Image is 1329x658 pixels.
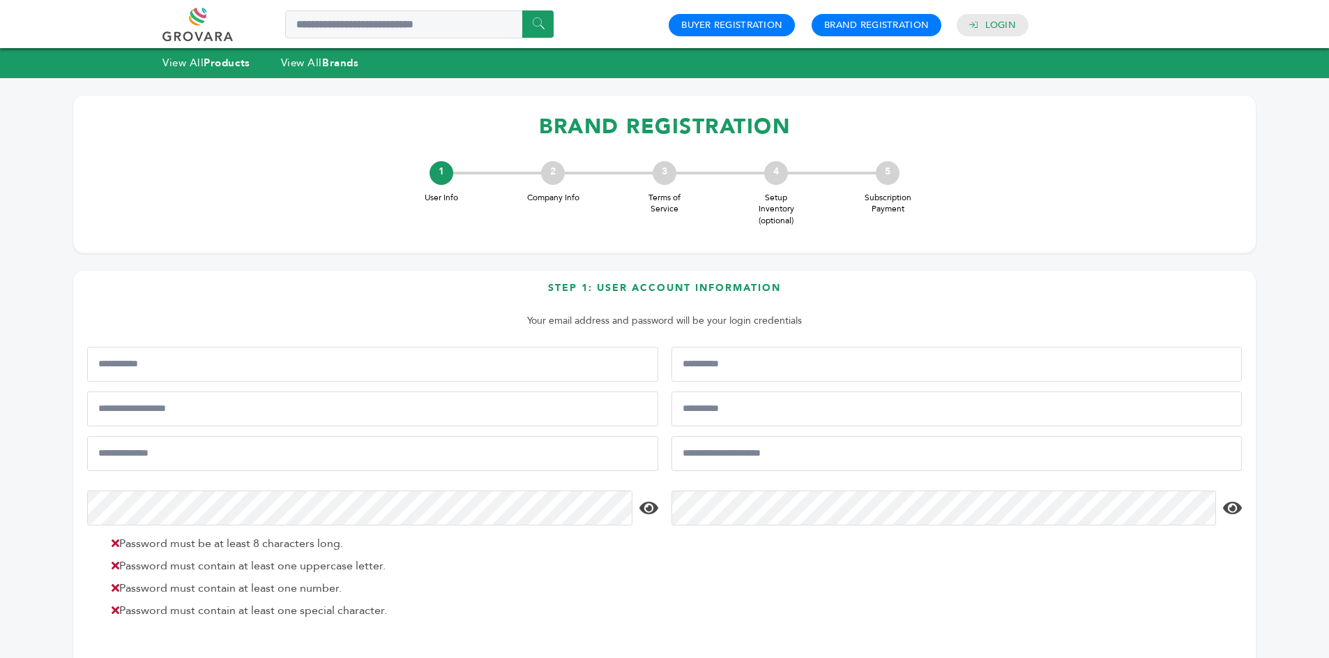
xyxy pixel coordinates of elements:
[860,192,916,216] span: Subscription Payment
[824,19,929,31] a: Brand Registration
[162,56,250,70] a: View AllProducts
[204,56,250,70] strong: Products
[105,602,655,619] li: Password must contain at least one special character.
[764,161,788,185] div: 4
[671,436,1243,471] input: Confirm Email Address*
[671,347,1243,382] input: Last Name*
[748,192,804,227] span: Setup Inventory (optional)
[105,535,655,552] li: Password must be at least 8 characters long.
[653,161,676,185] div: 3
[637,192,692,216] span: Terms of Service
[281,56,359,70] a: View AllBrands
[681,19,782,31] a: Buyer Registration
[87,281,1242,306] h3: Step 1: User Account Information
[985,19,1016,31] a: Login
[322,56,358,70] strong: Brands
[87,391,658,426] input: Mobile Phone Number
[94,313,1235,329] p: Your email address and password will be your login credentials
[285,10,554,38] input: Search a product or brand...
[671,391,1243,426] input: Job Title*
[876,161,899,185] div: 5
[87,347,658,382] input: First Name*
[87,106,1242,147] h1: BRAND REGISTRATION
[87,491,632,525] input: Password*
[541,161,565,185] div: 2
[105,580,655,597] li: Password must contain at least one number.
[105,558,655,574] li: Password must contain at least one uppercase letter.
[430,161,453,185] div: 1
[671,491,1217,525] input: Confirm Password*
[87,436,658,471] input: Email Address*
[413,192,469,204] span: User Info
[525,192,581,204] span: Company Info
